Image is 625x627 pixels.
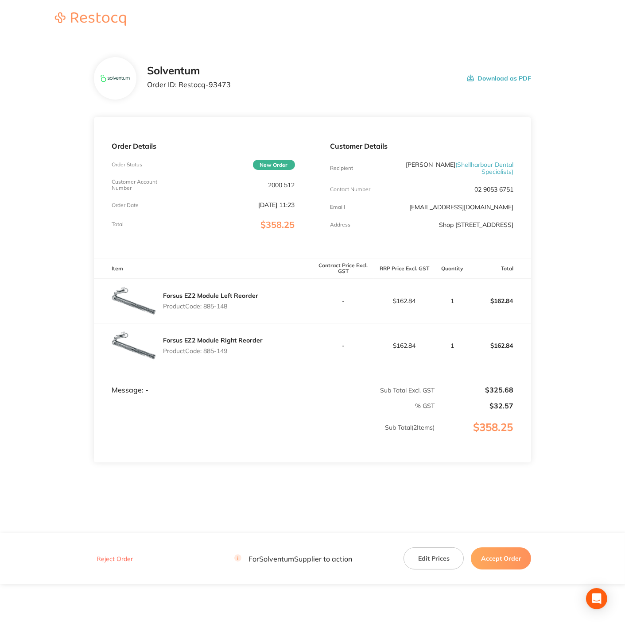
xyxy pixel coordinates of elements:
p: Address [330,222,351,228]
p: 1 [435,297,470,304]
p: Customer Account Number [112,179,173,191]
p: [PERSON_NAME] [391,161,513,175]
p: [DATE] 11:23 [259,201,295,208]
p: 1 [435,342,470,349]
a: Forsus EZ2 Module Right Reorder [163,336,263,344]
p: Sub Total Excl. GST [313,387,435,394]
p: - [313,297,373,304]
p: Shop [STREET_ADDRESS] [439,221,513,228]
button: Download as PDF [467,65,531,92]
p: Customer Details [330,142,514,150]
a: [EMAIL_ADDRESS][DOMAIN_NAME] [409,203,513,211]
th: RRP Price Excl. GST [374,258,435,279]
a: Forsus EZ2 Module Left Reorder [163,292,258,300]
p: $32.57 [435,402,513,410]
td: Message: - [94,368,313,395]
span: ( Shellharbour Dental Specialists ) [455,161,513,176]
th: Quantity [435,258,470,279]
span: $358.25 [261,219,295,230]
p: $162.84 [470,290,531,312]
div: Open Intercom Messenger [586,588,607,609]
p: Order Date [112,202,139,208]
h2: Solventum [147,65,231,77]
p: Recipient [330,165,353,171]
p: 2000 512 [268,181,295,188]
p: Sub Total ( 2 Items) [94,424,435,449]
p: % GST [94,402,435,409]
span: New Order [253,160,295,170]
p: - [313,342,373,349]
th: Item [94,258,313,279]
img: Restocq logo [46,12,135,26]
button: Edit Prices [404,547,464,569]
th: Total [470,258,531,279]
th: Contract Price Excl. GST [313,258,374,279]
p: Total [112,221,124,227]
p: Emaill [330,204,345,210]
p: $162.84 [470,335,531,356]
a: Restocq logo [46,12,135,27]
p: Contact Number [330,186,371,192]
p: Order Details [112,142,295,150]
p: $358.25 [435,421,531,451]
img: emY0N3JkNA [112,323,156,368]
img: b2tsaGE1dw [101,64,129,93]
p: 02 9053 6751 [474,186,513,193]
img: MXg5b3NiZg [112,279,156,323]
p: Order Status [112,162,142,168]
p: For Solventum Supplier to action [234,554,352,563]
button: Reject Order [94,555,136,563]
p: Product Code: 885-148 [163,303,258,310]
p: Product Code: 885-149 [163,347,263,354]
p: Order ID: Restocq- 93473 [147,81,231,88]
p: $162.84 [374,297,435,304]
button: Accept Order [471,547,531,569]
p: $162.84 [374,342,435,349]
p: $325.68 [435,386,513,394]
